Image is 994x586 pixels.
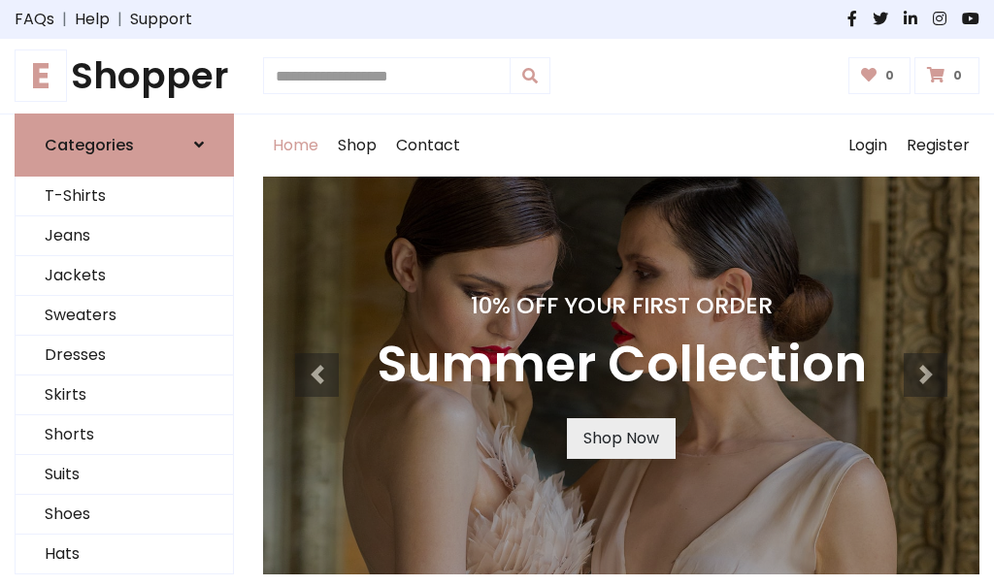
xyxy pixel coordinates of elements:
[377,292,867,319] h4: 10% Off Your First Order
[386,114,470,177] a: Contact
[16,535,233,574] a: Hats
[848,57,911,94] a: 0
[897,114,979,177] a: Register
[16,216,233,256] a: Jeans
[15,54,234,98] h1: Shopper
[16,336,233,375] a: Dresses
[15,8,54,31] a: FAQs
[16,177,233,216] a: T-Shirts
[880,67,899,84] span: 0
[45,136,134,154] h6: Categories
[16,375,233,415] a: Skirts
[16,495,233,535] a: Shoes
[16,415,233,455] a: Shorts
[328,114,386,177] a: Shop
[110,8,130,31] span: |
[377,335,867,395] h3: Summer Collection
[16,296,233,336] a: Sweaters
[948,67,967,84] span: 0
[567,418,676,459] a: Shop Now
[130,8,192,31] a: Support
[839,114,897,177] a: Login
[16,256,233,296] a: Jackets
[15,114,234,177] a: Categories
[263,114,328,177] a: Home
[15,54,234,98] a: EShopper
[54,8,75,31] span: |
[15,49,67,102] span: E
[75,8,110,31] a: Help
[914,57,979,94] a: 0
[16,455,233,495] a: Suits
